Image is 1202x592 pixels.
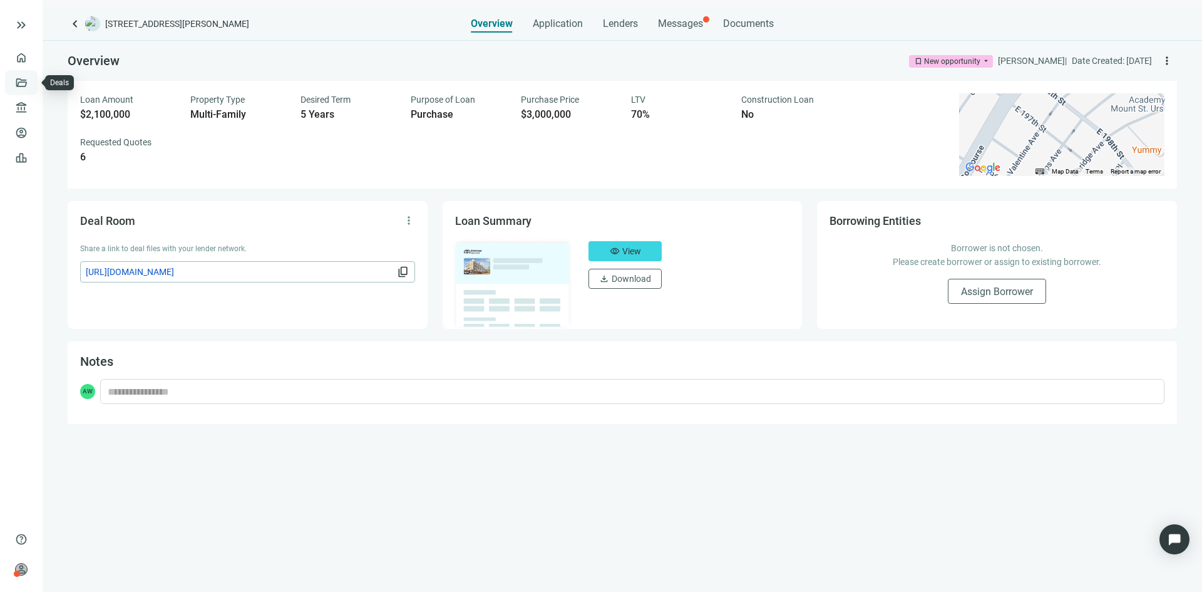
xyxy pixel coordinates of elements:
[588,241,662,261] button: visibilityView
[80,108,175,121] div: $2,100,000
[190,108,285,121] div: Multi-Family
[471,18,513,30] span: Overview
[451,237,574,330] img: dealOverviewImg
[403,214,415,227] span: more_vert
[830,214,921,227] span: Borrowing Entities
[455,214,532,227] span: Loan Summary
[741,95,814,105] span: Construction Loan
[80,95,133,105] span: Loan Amount
[622,246,641,256] span: View
[105,18,249,30] span: [STREET_ADDRESS][PERSON_NAME]
[599,274,609,284] span: download
[80,151,175,164] div: 6
[85,16,100,31] img: deal-logo
[948,279,1046,304] button: Assign Borrower
[610,246,620,256] span: visibility
[842,255,1152,269] p: Please create borrower or assign to existing borrower.
[80,244,247,253] span: Share a link to deal files with your lender network.
[631,95,645,105] span: LTV
[14,18,29,33] button: keyboard_double_arrow_right
[521,95,579,105] span: Purchase Price
[68,53,120,68] span: Overview
[842,241,1152,255] p: Borrower is not chosen.
[86,265,394,279] span: [URL][DOMAIN_NAME]
[1072,54,1152,68] div: Date Created: [DATE]
[914,57,923,66] span: bookmark
[411,108,506,121] div: Purchase
[300,108,396,121] div: 5 Years
[411,95,475,105] span: Purpose of Loan
[1157,51,1177,71] button: more_vert
[631,108,726,121] div: 70%
[588,269,662,289] button: downloadDownload
[1035,167,1044,176] button: Keyboard shortcuts
[399,210,419,231] button: more_vert
[80,214,135,227] span: Deal Room
[723,18,774,30] span: Documents
[1161,55,1173,67] span: more_vert
[1052,167,1078,176] button: Map Data
[603,18,638,30] span: Lenders
[741,108,836,121] div: No
[190,95,245,105] span: Property Type
[15,533,28,546] span: help
[397,266,409,278] span: content_copy
[658,18,703,29] span: Messages
[80,137,152,147] span: Requested Quotes
[962,160,1004,176] a: Open this area in Google Maps (opens a new window)
[80,354,113,369] span: Notes
[1086,168,1103,175] a: Terms (opens in new tab)
[15,563,28,576] span: person
[924,55,980,68] div: New opportunity
[961,286,1033,298] span: Assign Borrower
[300,95,351,105] span: Desired Term
[533,18,583,30] span: Application
[1159,524,1189,554] div: Open Intercom Messenger
[521,108,616,121] div: $3,000,000
[68,16,83,31] a: keyboard_arrow_left
[612,274,651,284] span: Download
[998,54,1067,68] div: [PERSON_NAME] |
[962,160,1004,176] img: Google
[1111,168,1161,175] a: Report a map error
[80,384,95,399] span: AW
[15,101,24,114] span: account_balance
